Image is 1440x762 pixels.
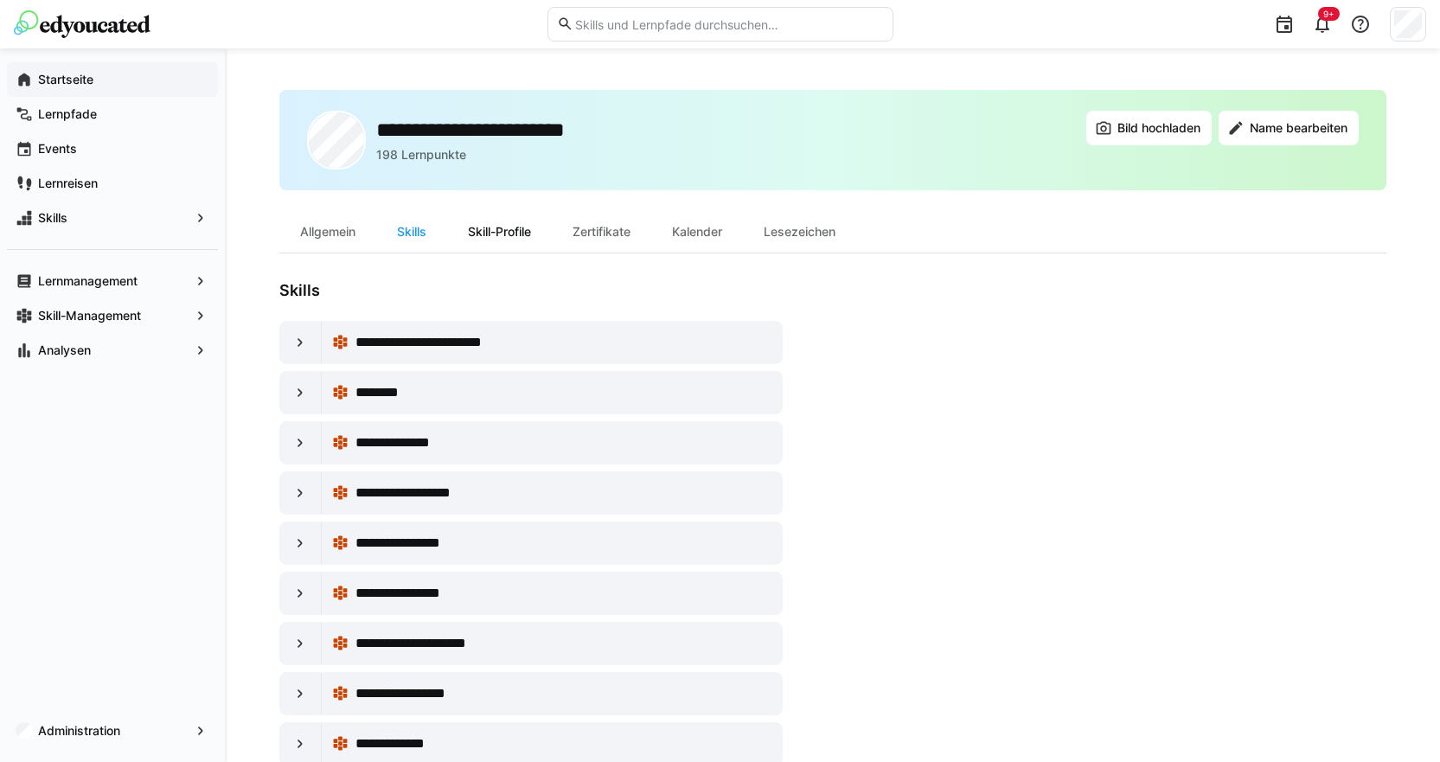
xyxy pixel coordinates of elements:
span: Name bearbeiten [1247,119,1350,137]
div: Lesezeichen [743,211,856,253]
div: Zertifikate [552,211,651,253]
div: Kalender [651,211,743,253]
div: Skill-Profile [447,211,552,253]
span: 9+ [1323,9,1334,19]
button: Bild hochladen [1086,111,1212,145]
h3: Skills [279,281,971,300]
div: Skills [376,211,447,253]
div: Allgemein [279,211,376,253]
span: Bild hochladen [1115,119,1203,137]
input: Skills und Lernpfade durchsuchen… [573,16,883,32]
button: Name bearbeiten [1219,111,1359,145]
p: 198 Lernpunkte [376,146,466,163]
